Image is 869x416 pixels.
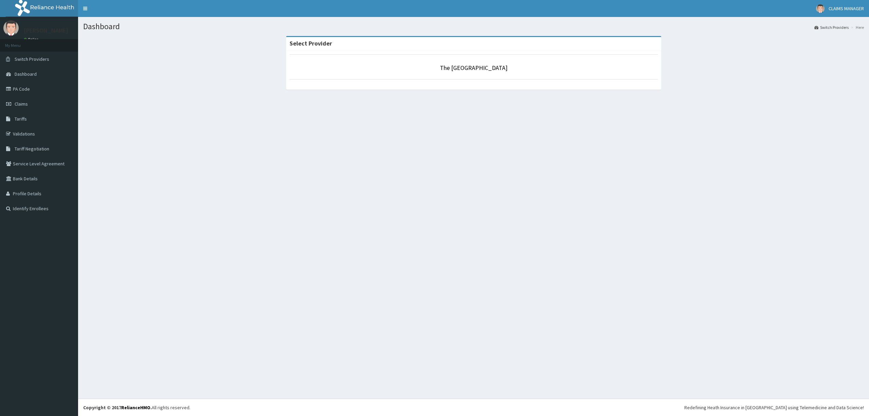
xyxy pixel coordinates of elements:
[15,146,49,152] span: Tariff Negotiation
[15,56,49,62] span: Switch Providers
[15,116,27,122] span: Tariffs
[24,28,68,34] p: [PERSON_NAME]
[24,37,40,42] a: Online
[15,101,28,107] span: Claims
[684,404,864,411] div: Redefining Heath Insurance in [GEOGRAPHIC_DATA] using Telemedicine and Data Science!
[829,5,864,12] span: CLAIMS MANAGER
[814,24,849,30] a: Switch Providers
[121,404,150,411] a: RelianceHMO
[849,24,864,30] li: Here
[816,4,825,13] img: User Image
[15,71,37,77] span: Dashboard
[83,22,864,31] h1: Dashboard
[3,20,19,36] img: User Image
[290,39,332,47] strong: Select Provider
[78,399,869,416] footer: All rights reserved.
[440,64,507,72] a: The [GEOGRAPHIC_DATA]
[83,404,152,411] strong: Copyright © 2017 .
